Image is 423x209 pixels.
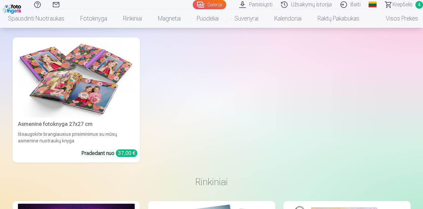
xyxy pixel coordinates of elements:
img: Asmeninė fotoknyga 27x27 cm [18,40,135,118]
img: /fa2 [3,3,23,14]
div: Pradedant nuo [81,149,137,157]
span: Krepšelis [392,1,413,9]
div: 37,00 € [116,149,137,157]
h3: Rinkiniai [18,176,405,188]
a: Raktų pakabukas [310,9,367,28]
a: Kalendoriai [266,9,310,28]
div: Asmeninė fotoknyga 27x27 cm [15,120,137,128]
a: Asmeninė fotoknyga 27x27 cmAsmeninė fotoknyga 27x27 cmIšsaugokite brangiausius prisiminimus su mū... [13,37,140,163]
a: Magnetai [150,9,189,28]
a: Puodeliai [189,9,227,28]
div: Išsaugokite brangiausius prisiminimus su mūsų asmenine nuotraukų knyga [15,131,137,144]
a: Rinkiniai [115,9,150,28]
a: Suvenyrai [227,9,266,28]
a: Fotoknyga [72,9,115,28]
span: 4 [415,1,423,9]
